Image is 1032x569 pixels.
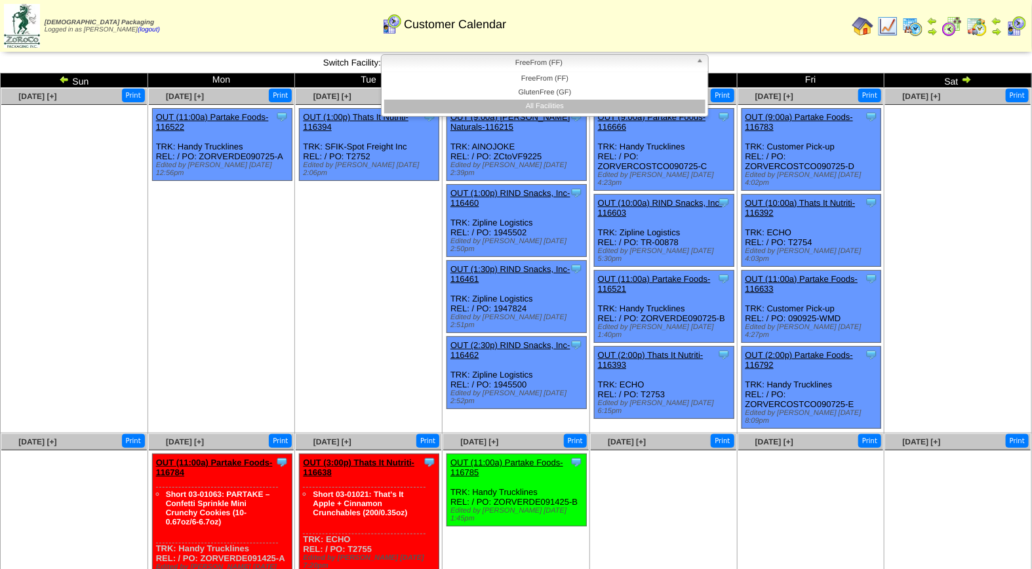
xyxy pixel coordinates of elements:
[450,340,570,360] a: OUT (2:30p) RIND Snacks, Inc-116462
[303,161,439,177] div: Edited by [PERSON_NAME] [DATE] 2:06pm
[902,16,923,37] img: calendarprod.gif
[858,434,881,448] button: Print
[295,73,443,88] td: Tue
[745,171,881,187] div: Edited by [PERSON_NAME] [DATE] 4:02pm
[852,16,873,37] img: home.gif
[381,14,402,35] img: calendarcustomer.gif
[742,271,881,343] div: TRK: Customer Pick-up REL: / PO: 090925-WMD
[313,490,407,517] a: Short 03-01021: That's It Apple + Cinnamon Crunchables (200/0.35oz)
[447,261,587,333] div: TRK: Zipline Logistics REL: / PO: 1947824
[742,109,881,191] div: TRK: Customer Pick-up REL: / PO: ZORVERCOSTCO090725-D
[387,55,691,71] span: FreeFrom (FF)
[570,338,583,351] img: Tooltip
[742,347,881,429] div: TRK: Handy Trucklines REL: / PO: ZORVERCOSTCO090725-E
[717,272,730,285] img: Tooltip
[18,437,56,446] span: [DATE] [+]
[598,171,734,187] div: Edited by [PERSON_NAME] [DATE] 4:23pm
[59,74,69,85] img: arrowleft.gif
[269,434,292,448] button: Print
[858,88,881,102] button: Print
[269,88,292,102] button: Print
[594,195,734,267] div: TRK: Zipline Logistics REL: / PO: TR-00878
[416,434,439,448] button: Print
[598,198,723,218] a: OUT (10:00a) RIND Snacks, Inc-116603
[570,186,583,199] img: Tooltip
[156,112,269,132] a: OUT (11:00a) Partake Foods-116522
[755,92,793,101] span: [DATE] [+]
[384,86,705,100] li: GlutenFree (GF)
[447,454,587,526] div: TRK: Handy Trucklines REL: / PO: ZORVERDE091425-B
[745,409,881,425] div: Edited by [PERSON_NAME] [DATE] 8:09pm
[450,161,586,177] div: Edited by [PERSON_NAME] [DATE] 2:39pm
[594,347,734,419] div: TRK: ECHO REL: / PO: T2753
[275,110,288,123] img: Tooltip
[45,19,160,33] span: Logged in as [PERSON_NAME]
[303,458,414,477] a: OUT (3:00p) Thats It Nutriti-116638
[447,185,587,257] div: TRK: Zipline Logistics REL: / PO: 1945502
[275,456,288,469] img: Tooltip
[45,19,154,26] span: [DEMOGRAPHIC_DATA] Packaging
[450,112,570,132] a: OUT (9:00a) [PERSON_NAME] Naturals-116215
[903,437,941,446] a: [DATE] [+]
[460,437,498,446] a: [DATE] [+]
[148,73,295,88] td: Mon
[1006,434,1029,448] button: Print
[745,112,854,132] a: OUT (9:00a) Partake Foods-116783
[598,350,704,370] a: OUT (2:00p) Thats It Nutriti-116393
[594,109,734,191] div: TRK: Handy Trucklines REL: / PO: ZORVERCOSTCO090725-C
[598,399,734,415] div: Edited by [PERSON_NAME] [DATE] 6:15pm
[884,73,1032,88] td: Sat
[303,112,408,132] a: OUT (1:00p) Thats It Nutriti-116394
[313,437,351,446] a: [DATE] [+]
[711,88,734,102] button: Print
[1006,16,1027,37] img: calendarcustomer.gif
[598,247,734,263] div: Edited by [PERSON_NAME] [DATE] 5:30pm
[966,16,987,37] img: calendarinout.gif
[300,109,439,181] div: TRK: SFIK-Spot Freight Inc REL: / PO: T2752
[166,437,204,446] a: [DATE] [+]
[18,92,56,101] a: [DATE] [+]
[122,434,145,448] button: Print
[450,389,586,405] div: Edited by [PERSON_NAME] [DATE] 2:52pm
[423,456,436,469] img: Tooltip
[138,26,160,33] a: (logout)
[745,323,881,339] div: Edited by [PERSON_NAME] [DATE] 4:27pm
[717,196,730,209] img: Tooltip
[404,18,506,31] span: Customer Calendar
[903,92,941,101] span: [DATE] [+]
[865,348,878,361] img: Tooltip
[598,323,734,339] div: Edited by [PERSON_NAME] [DATE] 1:40pm
[1,73,148,88] td: Sun
[745,350,854,370] a: OUT (2:00p) Partake Foods-116792
[450,507,586,522] div: Edited by [PERSON_NAME] [DATE] 1:45pm
[156,458,273,477] a: OUT (11:00a) Partake Foods-116784
[152,109,292,181] div: TRK: Handy Trucklines REL: / PO: ZORVERDE090725-A
[991,16,1002,26] img: arrowleft.gif
[745,247,881,263] div: Edited by [PERSON_NAME] [DATE] 4:03pm
[450,237,586,253] div: Edited by [PERSON_NAME] [DATE] 2:50pm
[166,92,204,101] a: [DATE] [+]
[450,313,586,329] div: Edited by [PERSON_NAME] [DATE] 2:51pm
[717,110,730,123] img: Tooltip
[755,437,793,446] a: [DATE] [+]
[156,161,292,177] div: Edited by [PERSON_NAME] [DATE] 12:56pm
[1006,88,1029,102] button: Print
[4,4,40,48] img: zoroco-logo-small.webp
[450,264,570,284] a: OUT (1:30p) RIND Snacks, Inc-116461
[717,348,730,361] img: Tooltip
[608,437,646,446] a: [DATE] [+]
[865,272,878,285] img: Tooltip
[450,458,563,477] a: OUT (11:00a) Partake Foods-116785
[564,434,587,448] button: Print
[711,434,734,448] button: Print
[313,92,351,101] a: [DATE] [+]
[570,456,583,469] img: Tooltip
[166,490,270,526] a: Short 03-01063: PARTAKE – Confetti Sprinkle Mini Crunchy Cookies (10-0.67oz/6-6.7oz)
